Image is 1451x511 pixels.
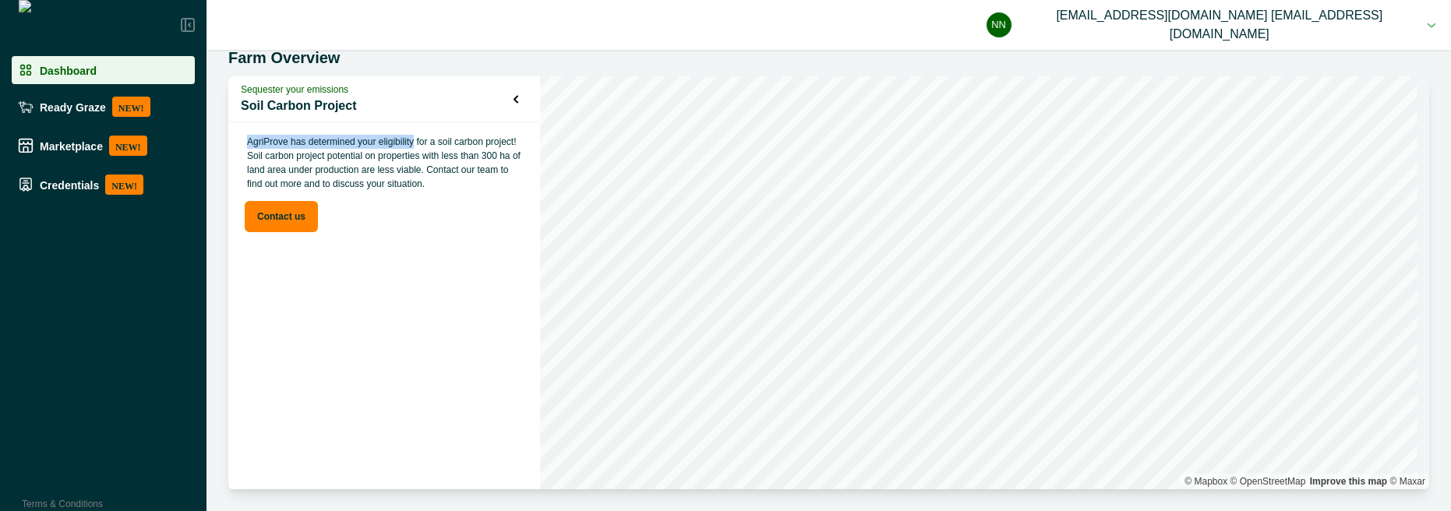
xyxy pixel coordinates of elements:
[112,97,150,117] p: NEW!
[105,174,143,195] p: NEW!
[12,129,195,162] a: MarketplaceNEW!
[40,178,99,191] p: Credentials
[40,139,103,152] p: Marketplace
[241,83,514,97] p: Sequester your emissions
[40,64,97,76] p: Dashboard
[228,76,1417,489] canvas: Map
[241,97,514,115] p: Soil Carbon Project
[12,168,195,201] a: CredentialsNEW!
[1310,476,1387,487] a: Map feedback
[12,90,195,123] a: Ready GrazeNEW!
[40,100,106,113] p: Ready Graze
[228,48,1429,67] h5: Farm Overview
[241,129,528,197] p: AgriProve has determined your eligibility for a soil carbon project! Soil carbon project potentia...
[22,499,103,509] a: Terms & Conditions
[245,201,318,232] button: Contact us
[1230,476,1306,487] a: OpenStreetMap
[12,56,195,84] a: Dashboard
[1389,476,1425,487] a: Maxar
[109,136,147,156] p: NEW!
[1184,476,1227,487] a: Mapbox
